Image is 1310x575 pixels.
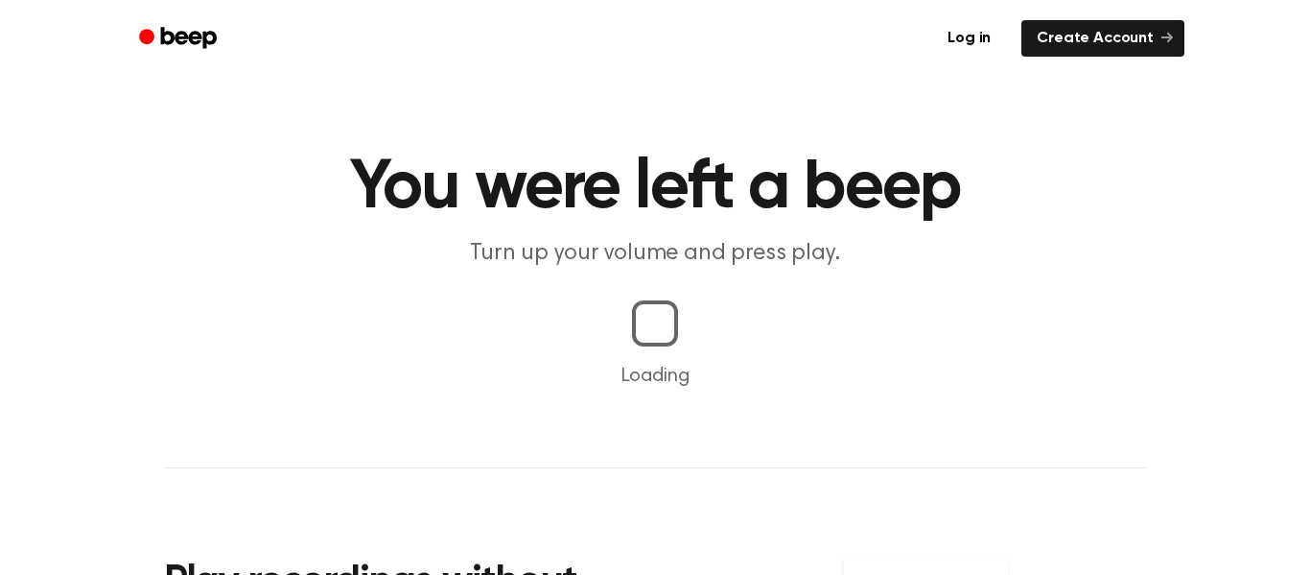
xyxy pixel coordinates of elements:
[126,20,234,58] a: Beep
[928,16,1010,60] a: Log in
[164,154,1146,223] h1: You were left a beep
[23,362,1287,391] p: Loading
[1021,20,1184,57] a: Create Account
[287,238,1023,270] p: Turn up your volume and press play.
